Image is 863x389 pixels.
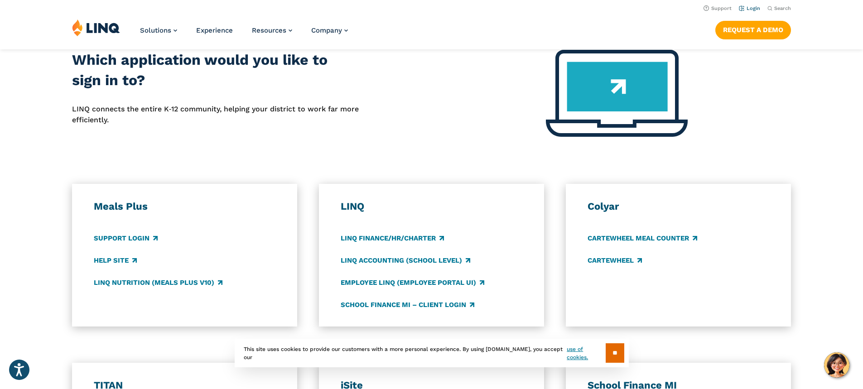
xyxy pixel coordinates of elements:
nav: Primary Navigation [140,19,348,49]
h2: Which application would you like to sign in to? [72,50,359,91]
button: Hello, have a question? Let’s chat. [824,352,849,378]
a: LINQ Nutrition (Meals Plus v10) [94,278,222,288]
h3: LINQ [341,200,523,213]
button: Open Search Bar [767,5,791,12]
span: Company [311,26,342,34]
a: Login [739,5,760,11]
a: Employee LINQ (Employee Portal UI) [341,278,484,288]
h3: Meals Plus [94,200,276,213]
a: CARTEWHEEL Meal Counter [588,233,697,243]
p: LINQ connects the entire K‑12 community, helping your district to work far more efficiently. [72,104,359,126]
a: LINQ Finance/HR/Charter [341,233,444,243]
div: This site uses cookies to provide our customers with a more personal experience. By using [DOMAIN... [235,339,629,367]
a: Help Site [94,255,137,265]
a: Resources [252,26,292,34]
span: Resources [252,26,286,34]
a: Support [704,5,732,11]
nav: Button Navigation [715,19,791,39]
span: Search [774,5,791,11]
a: Experience [196,26,233,34]
a: CARTEWHEEL [588,255,642,265]
h3: Colyar [588,200,770,213]
a: Support Login [94,233,158,243]
a: Request a Demo [715,21,791,39]
a: LINQ Accounting (school level) [341,255,470,265]
img: LINQ | K‑12 Software [72,19,120,36]
a: School Finance MI – Client Login [341,300,474,310]
a: Company [311,26,348,34]
a: Solutions [140,26,177,34]
a: use of cookies. [567,345,605,361]
span: Solutions [140,26,171,34]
